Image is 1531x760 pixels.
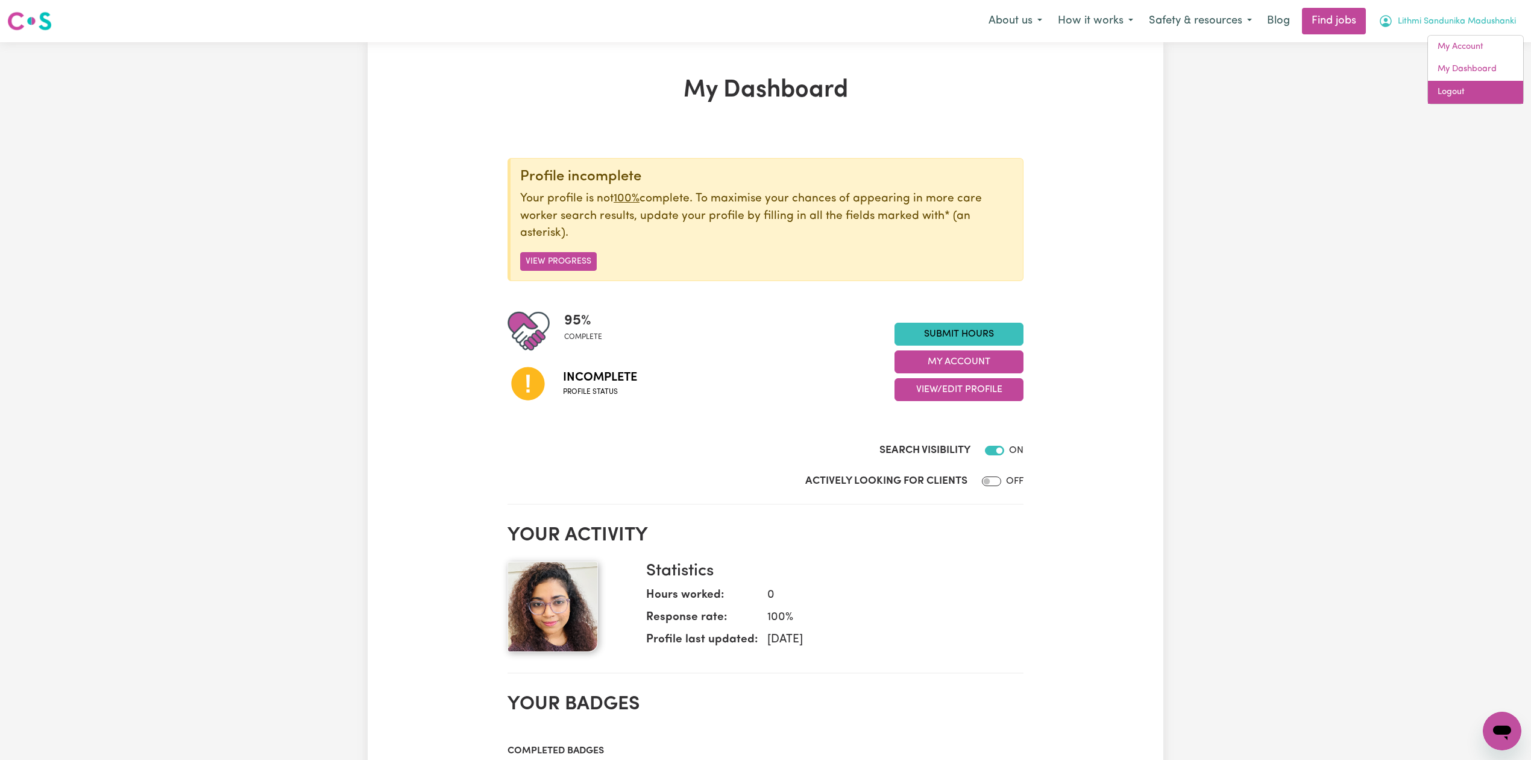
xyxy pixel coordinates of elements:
span: Profile status [563,387,637,397]
dt: Hours worked: [646,587,758,609]
span: OFF [1006,477,1023,486]
dd: [DATE] [758,632,1014,649]
h2: Your badges [508,693,1023,716]
a: My Account [1428,36,1523,59]
button: About us [981,8,1050,34]
a: Careseekers logo [7,7,52,35]
span: Incomplete [563,369,637,387]
button: My Account [1371,8,1524,34]
h3: Statistics [646,562,1014,582]
span: complete [564,332,602,343]
a: Logout [1428,81,1523,104]
a: Find jobs [1302,8,1366,34]
h3: Completed badges [508,746,1023,757]
button: My Account [894,350,1023,373]
div: Profile incomplete [520,168,1013,186]
button: View/Edit Profile [894,378,1023,401]
div: Profile completeness: 95% [564,310,612,352]
span: 95 % [564,310,602,332]
iframe: Button to launch messaging window [1483,712,1521,750]
button: How it works [1050,8,1141,34]
a: Submit Hours [894,323,1023,346]
u: 100% [614,193,640,204]
dt: Profile last updated: [646,632,758,654]
img: Careseekers logo [7,10,52,32]
label: Actively Looking for Clients [805,473,967,489]
label: Search Visibility [879,443,970,458]
a: My Dashboard [1428,58,1523,81]
a: Blog [1260,8,1297,34]
span: Lithmi Sandunika Madushanki [1398,15,1516,28]
img: Your profile picture [508,562,598,652]
button: Safety & resources [1141,8,1260,34]
button: View Progress [520,252,597,271]
span: ON [1009,446,1023,455]
dd: 0 [758,587,1014,604]
div: My Account [1427,35,1524,104]
dd: 100 % [758,609,1014,627]
h1: My Dashboard [508,76,1023,105]
p: Your profile is not complete. To maximise your chances of appearing in more care worker search re... [520,191,1013,242]
dt: Response rate: [646,609,758,632]
h2: Your activity [508,524,1023,547]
